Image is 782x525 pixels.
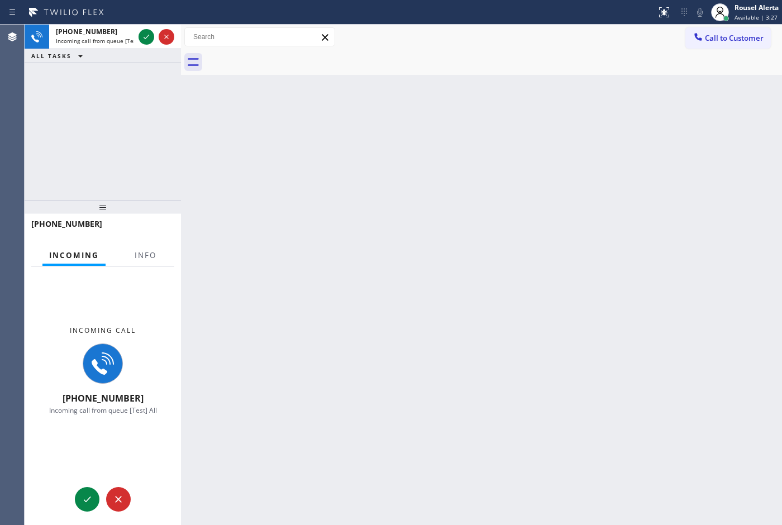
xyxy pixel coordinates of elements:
[49,405,157,415] span: Incoming call from queue [Test] All
[135,250,156,260] span: Info
[31,218,102,229] span: [PHONE_NUMBER]
[128,245,163,266] button: Info
[159,29,174,45] button: Reject
[705,33,764,43] span: Call to Customer
[56,27,117,36] span: [PHONE_NUMBER]
[49,250,99,260] span: Incoming
[139,29,154,45] button: Accept
[685,27,771,49] button: Call to Customer
[735,3,779,12] div: Rousel Alerta
[185,28,335,46] input: Search
[75,487,99,512] button: Accept
[31,52,71,60] span: ALL TASKS
[25,49,94,63] button: ALL TASKS
[70,326,136,335] span: Incoming call
[692,4,708,20] button: Mute
[63,392,144,404] span: [PHONE_NUMBER]
[106,487,131,512] button: Reject
[42,245,106,266] button: Incoming
[56,37,149,45] span: Incoming call from queue [Test] All
[735,13,778,21] span: Available | 3:27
